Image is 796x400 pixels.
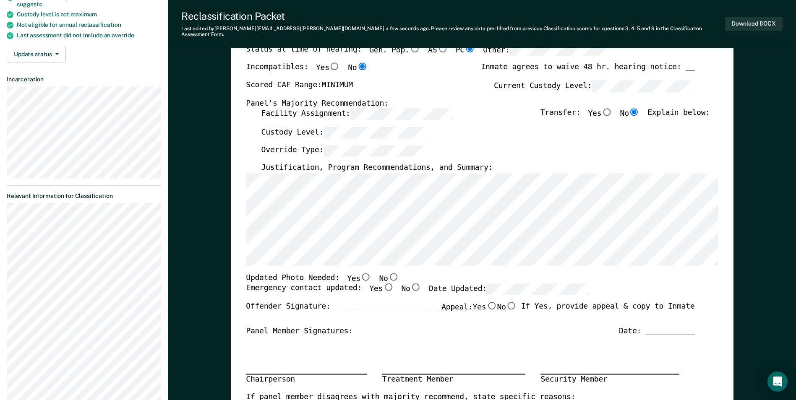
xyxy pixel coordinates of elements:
label: Gen. Pop. [369,44,420,56]
input: Yes [360,273,371,281]
input: Override Type: [324,145,426,156]
label: PC [455,44,475,56]
label: Date Updated: [429,283,590,295]
dt: Relevant Information for Classification [7,192,161,200]
input: Yes [329,63,340,70]
input: No [506,302,517,309]
span: a few seconds ago [386,26,429,31]
span: suggests [17,1,42,8]
label: Facility Assignment: [261,108,453,119]
div: Not eligible for annual [17,21,161,29]
label: Justification, Program Recommendations, and Summary: [261,163,493,173]
input: No [629,108,640,116]
label: No [348,63,368,74]
div: Emergency contact updated: [246,283,590,302]
input: AS [437,44,448,52]
div: Date: ___________ [619,326,694,336]
button: Download DOCX [725,17,783,31]
label: Scored CAF Range: MINIMUM [246,80,353,91]
div: Offender Signature: _______________________ If Yes, provide appeal & copy to Inmate [246,302,694,326]
label: No [379,273,399,284]
label: Appeal: [441,302,517,319]
div: Reclassification Packet [181,10,725,22]
input: Yes [383,283,394,291]
div: Last edited by [PERSON_NAME][EMAIL_ADDRESS][PERSON_NAME][DOMAIN_NAME] . Please review any data pr... [181,26,725,38]
div: Custody level is not [17,11,161,18]
div: Treatment Member [382,374,525,385]
label: Yes [316,63,340,74]
label: AS [428,44,448,56]
input: No [388,273,399,281]
div: Panel Member Signatures: [246,326,353,336]
input: Yes [486,302,497,309]
label: Custody Level: [261,127,426,138]
label: Yes [369,283,394,295]
input: Other: [510,44,613,56]
input: Current Custody Level: [592,80,694,91]
label: Yes [472,302,497,313]
input: Custody Level: [324,127,426,138]
label: Other: [483,44,613,56]
div: Open Intercom Messenger [767,371,788,392]
label: Override Type: [261,145,426,156]
div: Inmate agrees to waive 48 hr. hearing notice: __ [481,63,694,81]
div: Status at time of hearing: [246,44,613,63]
dt: Incarceration [7,76,161,83]
input: Facility Assignment: [350,108,453,119]
span: maximum [70,11,97,18]
div: Incompatibles: [246,63,368,81]
label: No [620,108,639,119]
input: Gen. Pop. [409,44,420,52]
div: Security Member [540,374,679,385]
input: No [357,63,368,70]
div: Transfer: Explain below: [540,108,710,127]
span: override [112,32,134,39]
label: Current Custody Level: [494,80,694,91]
span: reclassification [78,21,121,28]
input: Yes [601,108,612,116]
label: Yes [347,273,371,284]
div: Chairperson [246,374,367,385]
div: Panel's Majority Recommendation: [246,99,694,109]
label: Yes [588,108,612,119]
div: Updated Photo Needed: [246,273,399,284]
input: No [410,283,421,291]
div: Last assessment did not include an [17,32,161,39]
input: Date Updated: [487,283,590,295]
label: No [497,302,517,313]
button: Update status [7,46,66,62]
input: PC [465,44,475,52]
label: No [401,283,421,295]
